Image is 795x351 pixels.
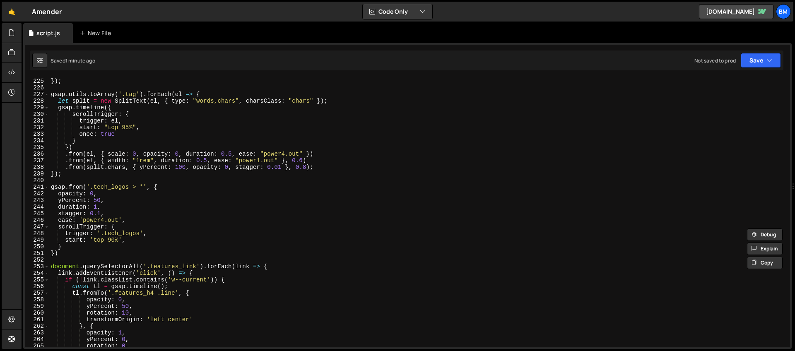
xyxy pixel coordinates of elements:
[25,210,49,217] div: 245
[25,250,49,257] div: 251
[25,316,49,323] div: 261
[363,4,432,19] button: Code Only
[25,224,49,230] div: 247
[25,290,49,296] div: 257
[747,228,783,241] button: Debug
[694,57,736,64] div: Not saved to prod
[25,78,49,84] div: 225
[747,243,783,255] button: Explain
[25,263,49,270] div: 253
[25,217,49,224] div: 246
[25,131,49,137] div: 233
[25,343,49,349] div: 265
[36,29,60,37] div: script.js
[25,197,49,204] div: 243
[25,171,49,177] div: 239
[25,177,49,184] div: 240
[32,7,62,17] div: Amender
[25,257,49,263] div: 252
[25,303,49,310] div: 259
[25,137,49,144] div: 234
[65,57,95,64] div: 1 minute ago
[25,190,49,197] div: 242
[25,323,49,329] div: 262
[747,257,783,269] button: Copy
[25,104,49,111] div: 229
[25,204,49,210] div: 244
[25,329,49,336] div: 263
[25,310,49,316] div: 260
[699,4,773,19] a: [DOMAIN_NAME]
[25,270,49,276] div: 254
[25,144,49,151] div: 235
[741,53,781,68] button: Save
[51,57,95,64] div: Saved
[25,243,49,250] div: 250
[25,124,49,131] div: 232
[25,230,49,237] div: 248
[25,184,49,190] div: 241
[25,276,49,283] div: 255
[25,91,49,98] div: 227
[25,164,49,171] div: 238
[79,29,114,37] div: New File
[25,157,49,164] div: 237
[25,237,49,243] div: 249
[25,151,49,157] div: 236
[776,4,791,19] a: bm
[25,296,49,303] div: 258
[25,98,49,104] div: 228
[2,2,22,22] a: 🤙
[25,111,49,118] div: 230
[25,336,49,343] div: 264
[25,118,49,124] div: 231
[25,84,49,91] div: 226
[25,283,49,290] div: 256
